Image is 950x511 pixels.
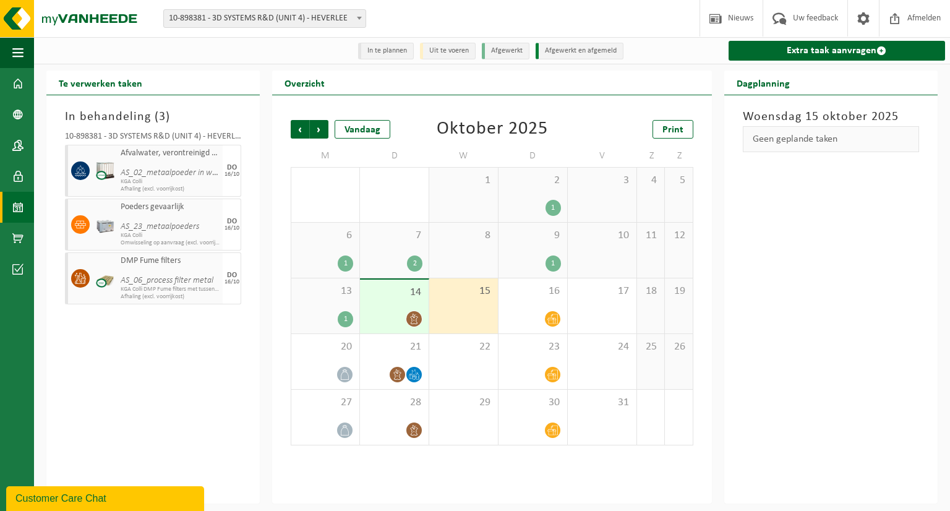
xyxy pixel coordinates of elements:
span: 8 [435,229,492,243]
span: Vorige [291,120,309,139]
span: 31 [574,396,630,410]
span: 10 [574,229,630,243]
span: 19 [671,285,687,298]
h3: Woensdag 15 oktober 2025 [743,108,919,126]
div: DO [227,164,237,171]
span: DMP Fume filters [121,256,220,266]
span: 24 [574,340,630,354]
span: Afhaling (excl. voorrijkost) [121,293,220,301]
span: 7 [366,229,422,243]
span: 25 [643,340,659,354]
img: PB-LB-0680-HPE-GY-11 [96,215,114,234]
span: 29 [435,396,492,410]
a: Extra taak aanvragen [729,41,945,61]
span: Omwisseling op aanvraag (excl. voorrijkost) [121,239,220,247]
span: Poeders gevaarlijk [121,202,220,212]
iframe: chat widget [6,484,207,511]
i: AS_02_metaalpoeder in water [121,168,227,178]
a: Print [653,120,693,139]
span: 12 [671,229,687,243]
span: 27 [297,396,353,410]
span: 4 [643,174,659,187]
span: 13 [297,285,353,298]
li: Afgewerkt en afgemeld [536,43,623,59]
td: M [291,145,360,167]
td: D [499,145,568,167]
span: 6 [297,229,353,243]
td: V [568,145,637,167]
span: 11 [643,229,659,243]
span: 28 [366,396,422,410]
span: KGA Colli [121,178,220,186]
span: 20 [297,340,353,354]
div: 10-898381 - 3D SYSTEMS R&D (UNIT 4) - HEVERLEE [65,132,241,145]
span: 2 [505,174,561,187]
span: Afvalwater, verontreinigd met zware metalen [121,148,220,158]
div: Geen geplande taken [743,126,919,152]
div: DO [227,272,237,279]
div: 16/10 [225,279,239,285]
span: 16 [505,285,561,298]
div: 16/10 [225,225,239,231]
span: 23 [505,340,561,354]
h2: Dagplanning [724,71,802,95]
span: Volgende [310,120,328,139]
div: 1 [546,200,561,216]
span: KGA Colli DMP Fume filters met tussen stockage VES A'Pen [121,286,220,293]
div: Vandaag [335,120,390,139]
div: Oktober 2025 [437,120,548,139]
span: 5 [671,174,687,187]
div: 1 [338,311,353,327]
span: Print [662,125,683,135]
span: 17 [574,285,630,298]
span: 15 [435,285,492,298]
h2: Te verwerken taken [46,71,155,95]
h3: In behandeling ( ) [65,108,241,126]
li: Afgewerkt [482,43,529,59]
span: 1 [435,174,492,187]
div: 1 [338,255,353,272]
td: W [429,145,499,167]
li: In te plannen [358,43,414,59]
span: 3 [159,111,166,123]
span: 14 [366,286,422,299]
span: 30 [505,396,561,410]
td: Z [637,145,665,167]
td: D [360,145,429,167]
h2: Overzicht [272,71,337,95]
div: DO [227,218,237,225]
span: 18 [643,285,659,298]
i: AS_06_process filter metal [121,276,213,285]
span: KGA Colli [121,232,220,239]
span: 10-898381 - 3D SYSTEMS R&D (UNIT 4) - HEVERLEE [163,9,366,28]
img: PB-IC-CU [96,161,114,180]
span: 26 [671,340,687,354]
li: Uit te voeren [420,43,476,59]
div: 1 [546,255,561,272]
span: 10-898381 - 3D SYSTEMS R&D (UNIT 4) - HEVERLEE [164,10,366,27]
span: 3 [574,174,630,187]
img: LP-PA-CU [96,269,114,288]
td: Z [665,145,693,167]
span: 9 [505,229,561,243]
div: 2 [407,255,422,272]
div: 16/10 [225,171,239,178]
span: 21 [366,340,422,354]
span: Afhaling (excl. voorrijkost) [121,186,220,193]
span: 22 [435,340,492,354]
i: AS_23_metaalpoeders [121,222,199,231]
